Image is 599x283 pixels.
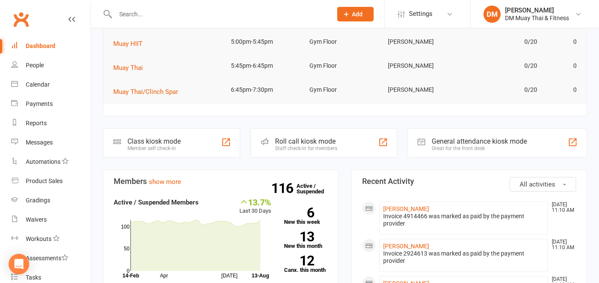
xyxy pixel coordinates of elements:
[284,230,314,243] strong: 13
[284,256,328,273] a: 12Canx. this month
[239,197,271,216] div: Last 30 Days
[26,197,50,204] div: Gradings
[409,4,433,24] span: Settings
[26,274,41,281] div: Tasks
[432,137,527,145] div: General attendance kiosk mode
[11,133,91,152] a: Messages
[11,229,91,249] a: Workouts
[520,181,555,188] span: All activities
[11,191,91,210] a: Gradings
[505,14,569,22] div: DM Muay Thai & Fitness
[284,232,328,249] a: 13New this month
[284,206,314,219] strong: 6
[296,177,334,201] a: 116Active / Suspended
[113,8,326,20] input: Search...
[26,178,63,184] div: Product Sales
[11,172,91,191] a: Product Sales
[383,243,429,250] a: [PERSON_NAME]
[383,250,544,265] div: Invoice 2924613 was marked as paid by the payment provider
[113,63,149,73] button: Muay Thai
[432,145,527,151] div: Great for the front desk
[306,80,384,100] td: Gym Floor
[127,145,181,151] div: Member self check-in
[227,56,306,76] td: 5:45pm-6:45pm
[11,210,91,229] a: Waivers
[284,254,314,267] strong: 12
[26,100,53,107] div: Payments
[113,64,143,72] span: Muay Thai
[362,177,576,186] h3: Recent Activity
[149,178,181,186] a: show more
[384,56,463,76] td: [PERSON_NAME]
[542,32,581,52] td: 0
[484,6,501,23] div: DM
[114,199,199,206] strong: Active / Suspended Members
[275,145,337,151] div: Staff check-in for members
[11,94,91,114] a: Payments
[383,213,544,227] div: Invoice 4914466 was marked as paid by the payment provider
[271,182,296,195] strong: 116
[113,40,142,48] span: Muay HIIT
[26,235,51,242] div: Workouts
[113,88,178,96] span: Muay Thai/Clinch Spar
[11,75,91,94] a: Calendar
[542,56,581,76] td: 0
[113,39,148,49] button: Muay HIIT
[26,62,44,69] div: People
[510,177,576,192] button: All activities
[284,208,328,225] a: 6New this week
[11,152,91,172] a: Automations
[463,80,542,100] td: 0/20
[26,42,55,49] div: Dashboard
[352,11,363,18] span: Add
[11,36,91,56] a: Dashboard
[11,56,91,75] a: People
[384,80,463,100] td: [PERSON_NAME]
[227,32,306,52] td: 5:00pm-5:45pm
[11,249,91,268] a: Assessments
[306,32,384,52] td: Gym Floor
[548,239,576,250] time: [DATE] 11:10 AM
[306,56,384,76] td: Gym Floor
[239,197,271,207] div: 13.7%
[26,120,47,126] div: Reports
[26,139,53,146] div: Messages
[383,205,429,212] a: [PERSON_NAME]
[11,114,91,133] a: Reports
[9,254,29,274] div: Open Intercom Messenger
[463,56,542,76] td: 0/20
[127,137,181,145] div: Class kiosk mode
[113,87,184,97] button: Muay Thai/Clinch Spar
[463,32,542,52] td: 0/20
[26,216,47,223] div: Waivers
[227,80,306,100] td: 6:45pm-7:30pm
[505,6,569,14] div: [PERSON_NAME]
[275,137,337,145] div: Roll call kiosk mode
[542,80,581,100] td: 0
[26,81,50,88] div: Calendar
[10,9,32,30] a: Clubworx
[548,202,576,213] time: [DATE] 11:10 AM
[26,255,68,262] div: Assessments
[337,7,374,21] button: Add
[26,158,61,165] div: Automations
[114,177,328,186] h3: Members
[384,32,463,52] td: [PERSON_NAME]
